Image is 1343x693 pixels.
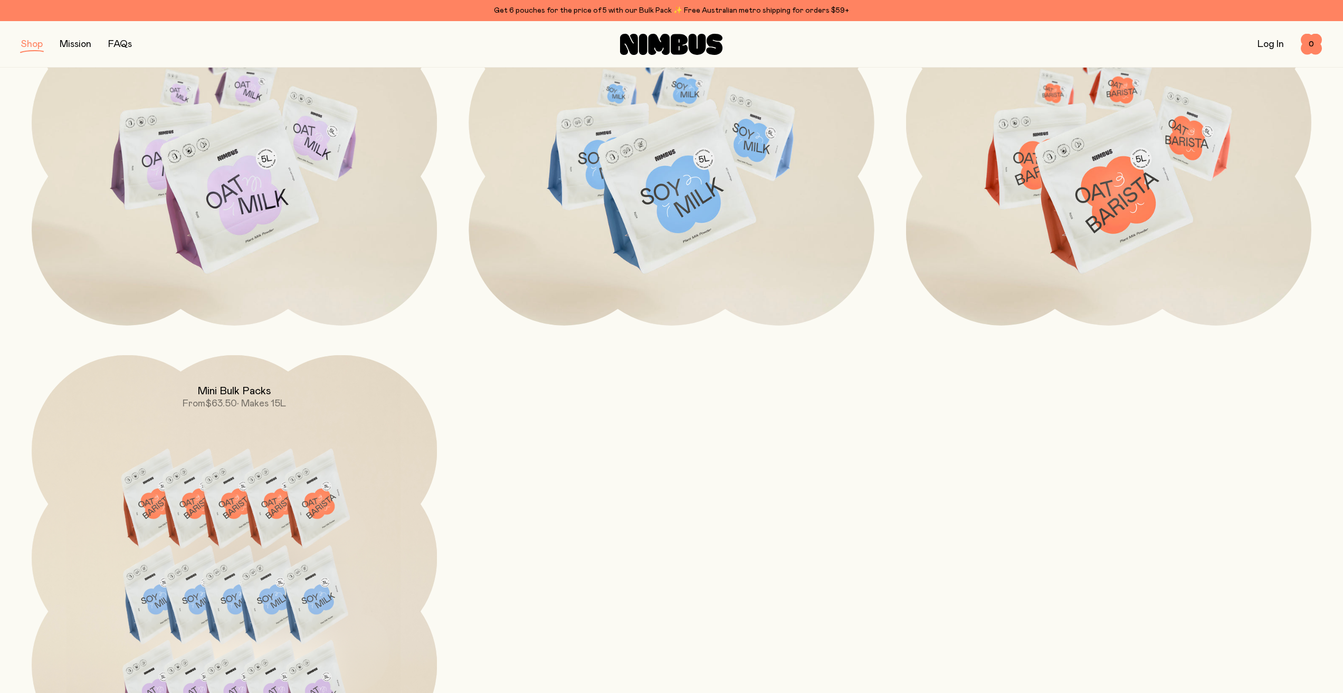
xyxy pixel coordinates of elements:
[205,399,237,409] span: $63.50
[21,4,1322,17] div: Get 6 pouches for the price of 5 with our Bulk Pack ✨ Free Australian metro shipping for orders $59+
[1301,34,1322,55] button: 0
[1258,40,1284,49] a: Log In
[108,40,132,49] a: FAQs
[183,399,205,409] span: From
[237,399,286,409] span: • Makes 15L
[197,385,271,397] h2: Mini Bulk Packs
[60,40,91,49] a: Mission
